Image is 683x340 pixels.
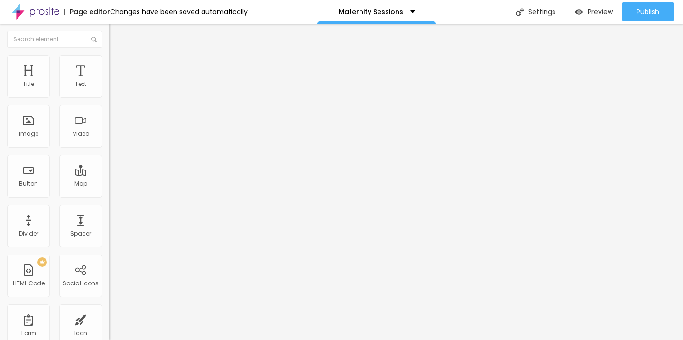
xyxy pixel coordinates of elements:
div: Image [19,131,38,137]
button: Preview [565,2,622,21]
button: Publish [622,2,674,21]
div: Form [21,330,36,337]
div: Social Icons [63,280,99,287]
div: Video [73,131,89,137]
div: Text [75,81,86,87]
div: Changes have been saved automatically [110,9,248,15]
div: Divider [19,230,38,237]
div: Icon [74,330,87,337]
p: Maternity Sessions [339,9,403,15]
div: Map [74,180,87,187]
img: Icone [516,8,524,16]
div: HTML Code [13,280,45,287]
input: Search element [7,31,102,48]
span: Publish [637,8,659,16]
div: Title [23,81,34,87]
img: view-1.svg [575,8,583,16]
div: Page editor [64,9,110,15]
div: Button [19,180,38,187]
span: Preview [588,8,613,16]
iframe: Editor [109,24,683,340]
div: Spacer [70,230,91,237]
img: Icone [91,37,97,42]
